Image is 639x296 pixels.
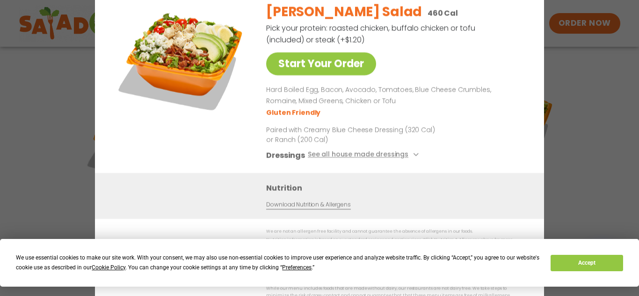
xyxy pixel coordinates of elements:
[16,253,539,273] div: We use essential cookies to make our site work. With your consent, we may also use non-essential ...
[308,149,421,161] button: See all house made dressings
[266,228,525,235] p: We are not an allergen free facility and cannot guarantee the absence of allergens in our foods.
[266,182,530,194] h3: Nutrition
[92,264,125,271] span: Cookie Policy
[428,7,458,19] p: 460 Cal
[266,200,350,209] a: Download Nutrition & Allergens
[266,52,376,75] a: Start Your Order
[266,149,305,161] h3: Dressings
[266,85,522,107] p: Hard Boiled Egg, Bacon, Avocado, Tomatoes, Blue Cheese Crumbles, Romaine, Mixed Greens, Chicken o...
[266,108,322,117] li: Gluten Friendly
[266,237,525,251] p: Nutrition information is based on our standard recipes and portion sizes. Click Nutrition & Aller...
[266,125,439,144] p: Paired with Creamy Blue Cheese Dressing (320 Cal) or Ranch (200 Cal)
[551,255,623,271] button: Accept
[266,22,477,46] p: Pick your protein: roasted chicken, buffalo chicken or tofu (included) or steak (+$1.20)
[266,2,422,22] h2: [PERSON_NAME] Salad
[282,264,312,271] span: Preferences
